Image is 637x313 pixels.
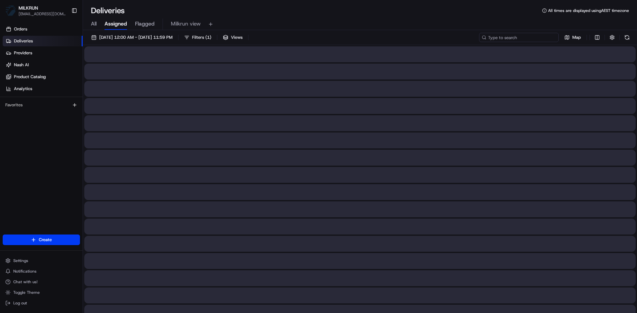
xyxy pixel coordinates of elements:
[91,20,97,28] span: All
[13,269,36,274] span: Notifications
[88,33,176,42] button: [DATE] 12:00 AM - [DATE] 11:59 PM
[3,60,83,70] a: Nash AI
[13,258,28,263] span: Settings
[105,20,127,28] span: Assigned
[3,36,83,46] a: Deliveries
[99,34,173,40] span: [DATE] 12:00 AM - [DATE] 11:59 PM
[3,3,69,19] button: MILKRUNMILKRUN[EMAIL_ADDRESS][DOMAIN_NAME]
[13,290,40,295] span: Toggle Theme
[5,5,16,16] img: MILKRUN
[39,237,52,243] span: Create
[622,33,632,42] button: Refresh
[561,33,584,42] button: Map
[14,74,46,80] span: Product Catalog
[3,235,80,245] button: Create
[192,34,211,40] span: Filters
[3,83,83,94] a: Analytics
[3,24,83,34] a: Orders
[3,100,80,110] div: Favorites
[3,267,80,276] button: Notifications
[3,298,80,308] button: Log out
[231,34,243,40] span: Views
[135,20,155,28] span: Flagged
[181,33,214,42] button: Filters(1)
[548,8,629,13] span: All times are displayed using AEST timezone
[3,256,80,265] button: Settings
[171,20,201,28] span: Milkrun view
[3,72,83,82] a: Product Catalog
[13,279,37,285] span: Chat with us!
[14,38,33,44] span: Deliveries
[14,50,32,56] span: Providers
[572,34,581,40] span: Map
[479,33,559,42] input: Type to search
[14,86,32,92] span: Analytics
[3,48,83,58] a: Providers
[3,277,80,287] button: Chat with us!
[19,5,38,11] button: MILKRUN
[14,26,27,32] span: Orders
[13,300,27,306] span: Log out
[205,34,211,40] span: ( 1 )
[3,288,80,297] button: Toggle Theme
[220,33,246,42] button: Views
[91,5,125,16] h1: Deliveries
[14,62,29,68] span: Nash AI
[19,11,66,17] button: [EMAIL_ADDRESS][DOMAIN_NAME]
